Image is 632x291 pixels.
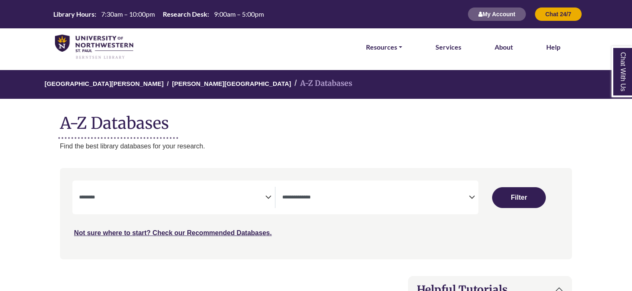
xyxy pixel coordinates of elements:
[435,42,461,53] a: Services
[79,195,266,201] textarea: Filter
[468,7,526,21] button: My Account
[60,168,572,259] nav: Search filters
[101,10,155,18] span: 7:30am – 10:00pm
[291,78,352,90] li: A-Z Databases
[535,7,582,21] button: Chat 24/7
[282,195,469,201] textarea: Filter
[50,10,97,18] th: Library Hours:
[74,229,272,236] a: Not sure where to start? Check our Recommended Databases.
[60,141,572,152] p: Find the best library databases for your research.
[214,10,264,18] span: 9:00am – 5:00pm
[535,10,582,18] a: Chat 24/7
[468,10,526,18] a: My Account
[60,70,572,99] nav: breadcrumb
[492,187,545,208] button: Submit for Search Results
[366,42,402,53] a: Resources
[159,10,209,18] th: Research Desk:
[60,107,572,133] h1: A-Z Databases
[45,79,164,87] a: [GEOGRAPHIC_DATA][PERSON_NAME]
[50,10,267,18] table: Hours Today
[172,79,291,87] a: [PERSON_NAME][GEOGRAPHIC_DATA]
[546,42,560,53] a: Help
[50,10,267,19] a: Hours Today
[495,42,513,53] a: About
[55,35,133,60] img: library_home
